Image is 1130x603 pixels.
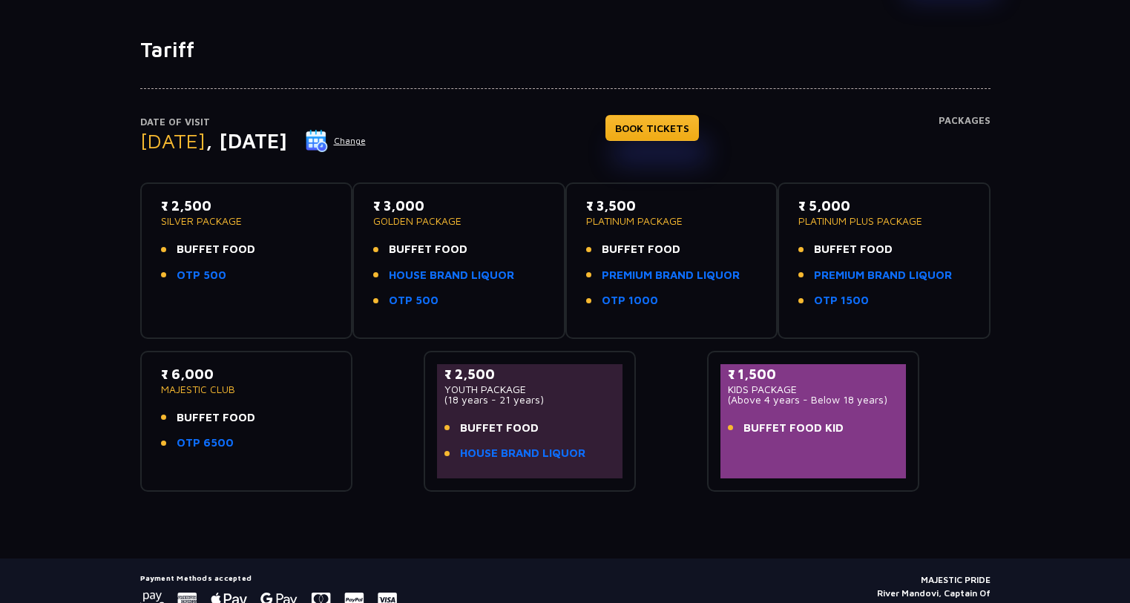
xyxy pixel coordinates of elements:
[177,435,234,452] a: OTP 6500
[605,115,699,141] a: BOOK TICKETS
[602,241,680,258] span: BUFFET FOOD
[389,292,438,309] a: OTP 500
[161,364,332,384] p: ₹ 6,000
[814,241,893,258] span: BUFFET FOOD
[798,216,970,226] p: PLATINUM PLUS PACKAGE
[743,420,844,437] span: BUFFET FOOD KID
[444,395,616,405] p: (18 years - 21 years)
[389,267,514,284] a: HOUSE BRAND LIQUOR
[140,115,367,130] p: Date of Visit
[602,292,658,309] a: OTP 1000
[161,216,332,226] p: SILVER PACKAGE
[161,196,332,216] p: ₹ 2,500
[444,384,616,395] p: YOUTH PACKAGE
[373,216,545,226] p: GOLDEN PACKAGE
[206,128,287,153] span: , [DATE]
[140,573,397,582] h5: Payment Methods accepted
[728,364,899,384] p: ₹ 1,500
[373,196,545,216] p: ₹ 3,000
[177,267,226,284] a: OTP 500
[389,241,467,258] span: BUFFET FOOD
[177,241,255,258] span: BUFFET FOOD
[305,129,367,153] button: Change
[444,364,616,384] p: ₹ 2,500
[161,384,332,395] p: MAJESTIC CLUB
[460,445,585,462] a: HOUSE BRAND LIQUOR
[177,409,255,426] span: BUFFET FOOD
[939,115,991,168] h4: Packages
[586,216,758,226] p: PLATINUM PACKAGE
[728,395,899,405] p: (Above 4 years - Below 18 years)
[728,384,899,395] p: KIDS PACKAGE
[460,420,539,437] span: BUFFET FOOD
[798,196,970,216] p: ₹ 5,000
[586,196,758,216] p: ₹ 3,500
[814,267,952,284] a: PREMIUM BRAND LIQUOR
[814,292,869,309] a: OTP 1500
[140,37,991,62] h1: Tariff
[140,128,206,153] span: [DATE]
[602,267,740,284] a: PREMIUM BRAND LIQUOR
